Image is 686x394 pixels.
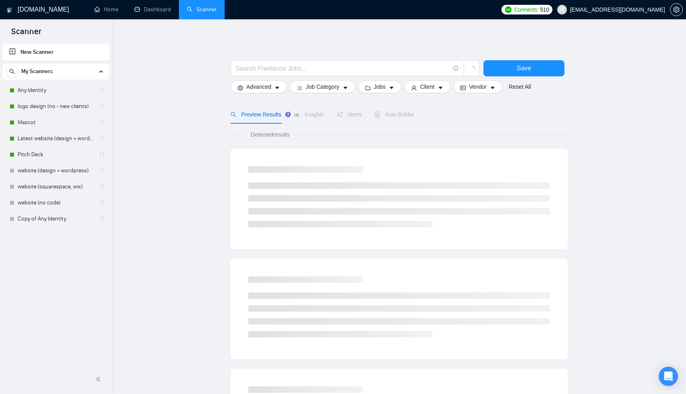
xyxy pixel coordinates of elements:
[18,114,94,131] a: Mascot
[99,151,105,158] span: holder
[468,66,475,73] span: loading
[18,179,94,195] a: website (squarespace, wix)
[343,85,348,91] span: caret-down
[99,200,105,206] span: holder
[469,82,487,91] span: Vendor
[670,6,682,13] span: setting
[95,375,104,383] span: double-left
[559,7,565,12] span: user
[290,80,355,93] button: barsJob Categorycaret-down
[284,111,292,118] div: Tooltip anchor
[374,82,386,91] span: Jobs
[245,130,295,139] span: Detected results
[365,85,371,91] span: folder
[514,5,538,14] span: Connects:
[374,112,380,117] span: robot
[358,80,402,93] button: folderJobscaret-down
[274,85,280,91] span: caret-down
[6,69,18,74] span: search
[235,63,450,73] input: Search Freelance Jobs...
[94,6,118,13] a: homeHome
[18,82,94,98] a: Any Identity
[99,103,105,110] span: holder
[18,98,94,114] a: logo design (no - new clients)
[18,195,94,211] a: website (no code)
[670,6,683,13] a: setting
[187,6,217,13] a: searchScanner
[490,85,495,91] span: caret-down
[460,85,466,91] span: idcard
[294,111,324,118] span: Insights
[374,111,414,118] span: Auto Bidder
[337,112,343,117] span: notification
[134,6,171,13] a: dashboardDashboard
[540,5,549,14] span: 510
[99,87,105,94] span: holder
[509,82,531,91] a: Reset All
[411,85,417,91] span: user
[453,80,502,93] button: idcardVendorcaret-down
[99,167,105,174] span: holder
[404,80,450,93] button: userClientcaret-down
[246,82,271,91] span: Advanced
[18,163,94,179] a: website (design + wordpress)
[297,85,302,91] span: bars
[306,82,339,91] span: Job Category
[3,44,109,60] li: New Scanner
[659,367,678,386] div: Open Intercom Messenger
[99,184,105,190] span: holder
[9,44,103,60] a: New Scanner
[18,147,94,163] a: Pitch Deck
[6,65,18,78] button: search
[7,4,12,16] img: logo
[389,85,394,91] span: caret-down
[5,26,48,43] span: Scanner
[517,63,531,73] span: Save
[337,111,362,118] span: Alerts
[420,82,434,91] span: Client
[99,135,105,142] span: holder
[99,119,105,126] span: holder
[231,80,287,93] button: settingAdvancedcaret-down
[99,216,105,222] span: holder
[438,85,443,91] span: caret-down
[453,66,459,71] span: info-circle
[483,60,564,76] button: Save
[231,111,281,118] span: Preview Results
[18,211,94,227] a: Copy of Any Identity
[294,112,300,117] span: area-chart
[231,112,236,117] span: search
[3,63,109,227] li: My Scanners
[237,85,243,91] span: setting
[21,63,53,80] span: My Scanners
[505,6,511,13] img: upwork-logo.png
[18,131,94,147] a: Latest website (design + wordpress)
[670,3,683,16] button: setting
